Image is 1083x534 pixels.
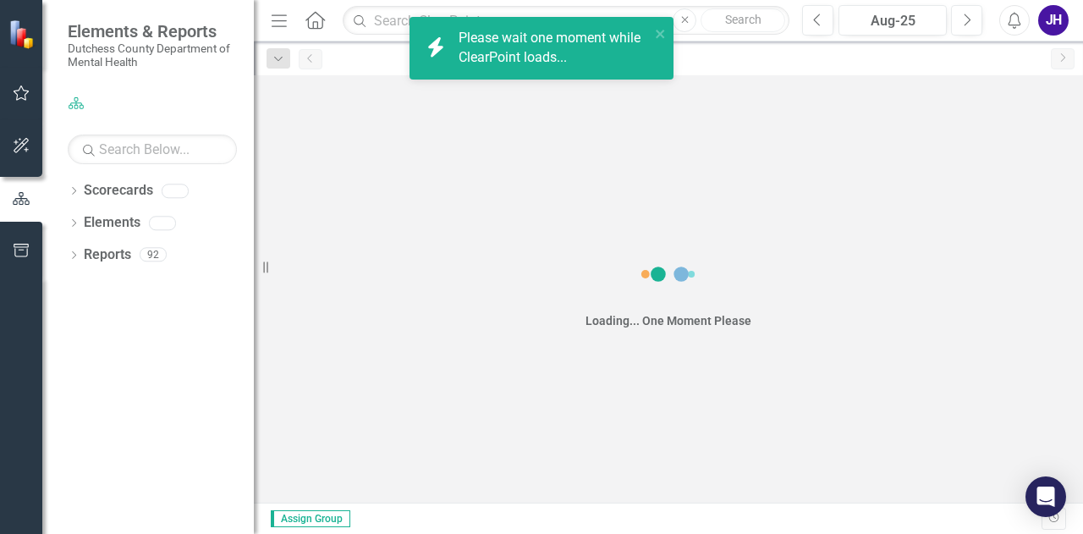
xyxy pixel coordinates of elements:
[701,8,785,32] button: Search
[271,510,350,527] span: Assign Group
[655,24,667,43] button: close
[140,248,167,262] div: 92
[84,181,153,201] a: Scorecards
[343,6,789,36] input: Search ClearPoint...
[844,11,941,31] div: Aug-25
[68,135,237,164] input: Search Below...
[68,41,237,69] small: Dutchess County Department of Mental Health
[68,21,237,41] span: Elements & Reports
[84,245,131,265] a: Reports
[459,29,650,68] div: Please wait one moment while ClearPoint loads...
[1038,5,1069,36] button: JH
[84,213,140,233] a: Elements
[725,13,761,26] span: Search
[585,312,751,329] div: Loading... One Moment Please
[1025,476,1066,517] div: Open Intercom Messenger
[8,19,38,48] img: ClearPoint Strategy
[838,5,947,36] button: Aug-25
